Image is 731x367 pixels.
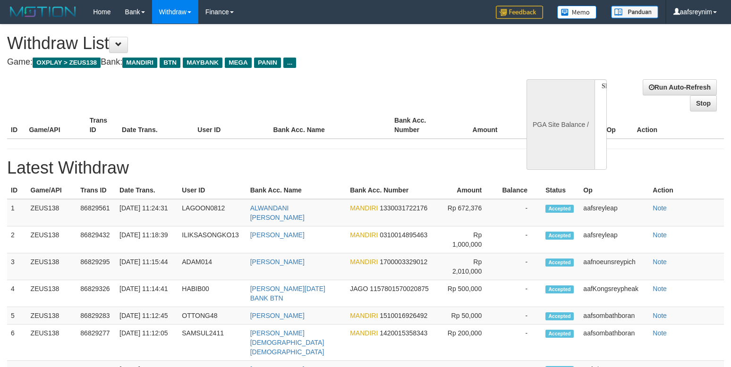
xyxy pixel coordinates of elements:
[496,199,542,226] td: -
[116,182,178,199] th: Date Trans.
[350,312,378,319] span: MANDIRI
[496,325,542,361] td: -
[643,79,717,95] a: Run Auto-Refresh
[579,226,649,253] td: aafsreyleap
[178,280,246,307] td: HABIB00
[496,280,542,307] td: -
[451,112,511,139] th: Amount
[178,307,246,325] td: OTTONG48
[118,112,194,139] th: Date Trans.
[653,204,667,212] a: Note
[496,226,542,253] td: -
[183,58,222,68] span: MAYBANK
[7,182,27,199] th: ID
[250,231,305,239] a: [PERSON_NAME]
[27,199,77,226] td: ZEUS138
[380,312,427,319] span: 1510016926492
[380,258,427,266] span: 1700003329012
[653,258,667,266] a: Note
[250,329,324,356] a: [PERSON_NAME][DEMOGRAPHIC_DATA][DEMOGRAPHIC_DATA]
[178,182,246,199] th: User ID
[611,6,658,18] img: panduan.png
[7,226,27,253] td: 2
[442,307,496,325] td: Rp 50,000
[250,258,305,266] a: [PERSON_NAME]
[579,280,649,307] td: aafKongsreypheak
[633,112,724,139] th: Action
[76,307,116,325] td: 86829283
[545,259,574,267] span: Accepted
[7,280,27,307] td: 4
[76,182,116,199] th: Trans ID
[380,204,427,212] span: 1330031722176
[545,232,574,240] span: Accepted
[653,231,667,239] a: Note
[496,182,542,199] th: Balance
[33,58,101,68] span: OXPLAY > ZEUS138
[7,158,724,177] h1: Latest Withdraw
[511,112,567,139] th: Balance
[250,204,305,221] a: ALWANDANI [PERSON_NAME]
[76,280,116,307] td: 86829326
[194,112,269,139] th: User ID
[76,253,116,280] td: 86829295
[370,285,429,292] span: 1157801570020875
[7,253,27,280] td: 3
[116,199,178,226] td: [DATE] 11:24:31
[160,58,180,68] span: BTN
[27,307,77,325] td: ZEUS138
[254,58,281,68] span: PANIN
[579,182,649,199] th: Op
[579,199,649,226] td: aafsreyleap
[545,330,574,338] span: Accepted
[7,112,25,139] th: ID
[76,199,116,226] td: 86829561
[350,329,378,337] span: MANDIRI
[116,307,178,325] td: [DATE] 11:12:45
[116,226,178,253] td: [DATE] 11:18:39
[25,112,85,139] th: Game/API
[653,312,667,319] a: Note
[270,112,391,139] th: Bank Acc. Name
[350,285,368,292] span: JAGO
[603,112,633,139] th: Op
[496,6,543,19] img: Feedback.jpg
[545,312,574,320] span: Accepted
[122,58,157,68] span: MANDIRI
[545,205,574,213] span: Accepted
[380,329,427,337] span: 1420015358343
[350,258,378,266] span: MANDIRI
[542,182,579,199] th: Status
[653,329,667,337] a: Note
[579,307,649,325] td: aafsombathboran
[442,280,496,307] td: Rp 500,000
[27,253,77,280] td: ZEUS138
[346,182,442,199] th: Bank Acc. Number
[246,182,346,199] th: Bank Acc. Name
[76,325,116,361] td: 86829277
[350,231,378,239] span: MANDIRI
[76,226,116,253] td: 86829432
[442,325,496,361] td: Rp 200,000
[283,58,296,68] span: ...
[27,226,77,253] td: ZEUS138
[579,253,649,280] td: aafnoeunsreypich
[250,285,325,302] a: [PERSON_NAME][DATE] BANK BTN
[496,253,542,280] td: -
[7,5,79,19] img: MOTION_logo.png
[649,182,724,199] th: Action
[7,307,27,325] td: 5
[579,325,649,361] td: aafsombathboran
[690,95,717,111] a: Stop
[7,325,27,361] td: 6
[545,285,574,293] span: Accepted
[442,253,496,280] td: Rp 2,010,000
[7,58,478,67] h4: Game: Bank:
[250,312,305,319] a: [PERSON_NAME]
[225,58,252,68] span: MEGA
[7,34,478,53] h1: Withdraw List
[380,231,427,239] span: 0310014895463
[653,285,667,292] a: Note
[391,112,451,139] th: Bank Acc. Number
[442,182,496,199] th: Amount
